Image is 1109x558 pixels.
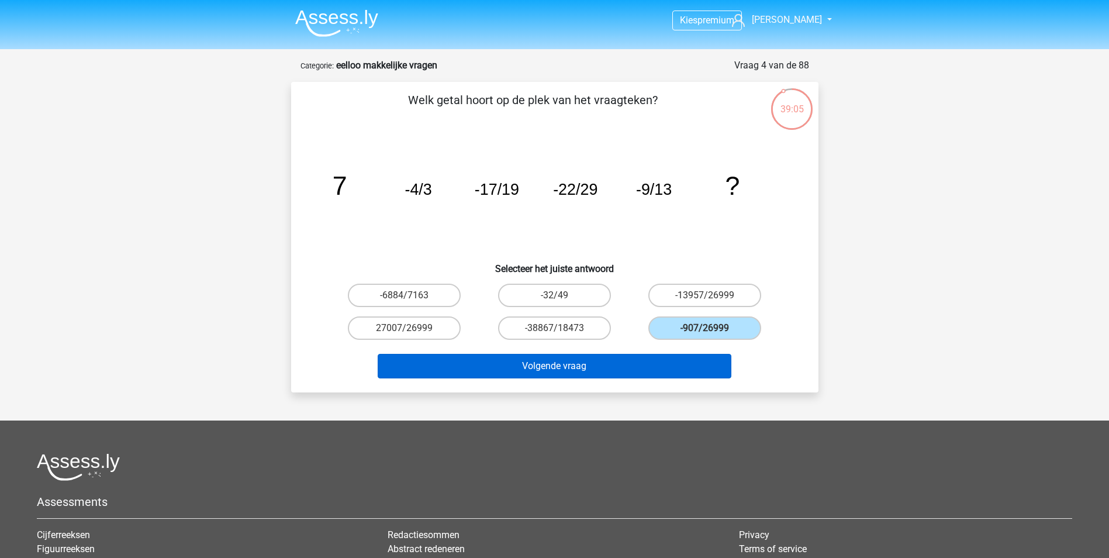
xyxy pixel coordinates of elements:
[474,181,519,198] tspan: -17/19
[752,14,822,25] span: [PERSON_NAME]
[739,543,807,554] a: Terms of service
[300,61,334,70] small: Categorie:
[336,60,437,71] strong: eelloo makkelijke vragen
[673,12,741,28] a: Kiespremium
[697,15,734,26] span: premium
[498,284,611,307] label: -32/49
[725,171,740,200] tspan: ?
[37,543,95,554] a: Figuurreeksen
[37,529,90,540] a: Cijferreeksen
[734,58,809,73] div: Vraag 4 van de 88
[348,284,461,307] label: -6884/7163
[648,316,761,340] label: -907/26999
[739,529,769,540] a: Privacy
[348,316,461,340] label: 27007/26999
[553,181,597,198] tspan: -22/29
[635,181,671,198] tspan: -9/13
[648,284,761,307] label: -13957/26999
[37,495,1072,509] h5: Assessments
[37,453,120,481] img: Assessly logo
[727,13,823,27] a: [PERSON_NAME]
[388,529,460,540] a: Redactiesommen
[332,171,347,200] tspan: 7
[310,254,800,274] h6: Selecteer het juiste antwoord
[680,15,697,26] span: Kies
[405,181,431,198] tspan: -4/3
[378,354,731,378] button: Volgende vraag
[498,316,611,340] label: -38867/18473
[388,543,465,554] a: Abstract redeneren
[770,87,814,116] div: 39:05
[295,9,378,37] img: Assessly
[310,91,756,126] p: Welk getal hoort op de plek van het vraagteken?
